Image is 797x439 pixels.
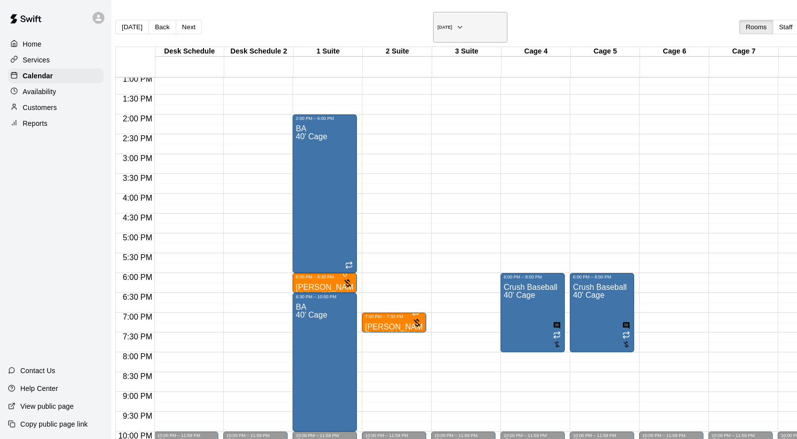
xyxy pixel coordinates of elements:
[642,433,700,438] div: 10:00 PM – 11:59 PM
[149,20,176,34] button: Back
[23,71,53,81] p: Calendar
[503,274,562,279] div: 6:00 PM – 8:00 PM
[120,412,155,420] span: 9:30 PM
[120,352,155,361] span: 8:00 PM
[412,318,422,328] svg: No customers have paid
[120,174,155,182] span: 3:30 PM
[20,366,55,376] p: Contact Us
[224,47,294,56] div: Desk Schedule 2
[23,55,50,65] p: Services
[343,270,347,278] span: 0
[20,384,58,393] p: Help Center
[363,47,432,56] div: 2 Suite
[434,433,493,438] div: 10:00 PM – 11:59 PM
[503,433,562,438] div: 10:00 PM – 11:59 PM
[573,291,604,299] span: 40' Cage
[120,114,155,123] span: 2:00 PM
[709,47,779,56] div: Cage 7
[8,68,103,83] a: Calendar
[501,47,571,56] div: Cage 4
[570,273,634,352] div: 6:00 PM – 8:00 PM: Crush Baseball
[362,313,426,332] div: 7:00 PM – 7:30 PM: Tier 1 (30 Min) + Rapsodo
[553,322,561,329] svg: Has notes
[120,154,155,163] span: 3:00 PM
[8,116,103,131] a: Reports
[296,116,354,121] div: 2:00 PM – 6:00 PM
[296,433,354,438] div: 10:00 PM – 11:59 PM
[120,194,155,202] span: 4:00 PM
[8,100,103,115] a: Customers
[365,433,423,438] div: 10:00 PM – 11:59 PM
[294,47,363,56] div: 1 Suite
[120,214,155,222] span: 4:30 PM
[296,311,327,319] span: 40' Cage
[739,20,773,34] button: Rooms
[553,340,561,348] svg: No customers have paid
[433,12,507,43] button: [DATE]
[20,401,74,411] p: View public page
[640,47,709,56] div: Cage 6
[500,273,565,352] div: 6:00 PM – 8:00 PM: Crush Baseball
[343,278,353,288] svg: No customers have paid
[120,95,155,103] span: 1:30 PM
[8,37,103,52] a: Home
[8,53,103,67] a: Services
[296,132,327,141] span: 40' Cage
[8,84,103,99] a: Availability
[622,322,630,329] svg: Has notes
[226,433,285,438] div: 10:00 PM – 11:59 PM
[345,262,353,271] span: Recurring event
[120,134,155,143] span: 2:30 PM
[120,75,155,83] span: 1:00 PM
[711,433,770,438] div: 10:00 PM – 11:59 PM
[23,118,48,128] p: Reports
[503,291,535,299] span: 40' Cage
[120,293,155,301] span: 6:30 PM
[438,25,452,30] h6: [DATE]
[365,330,457,339] span: Tier 1 (30 Min) + Rapsodo
[120,372,155,381] span: 8:30 PM
[412,309,420,318] span: Recurring event
[296,291,349,299] span: Hitting (30 min)
[293,293,357,432] div: 6:30 PM – 10:00 PM: BA
[115,20,149,34] button: [DATE]
[120,233,155,242] span: 5:00 PM
[120,253,155,262] span: 5:30 PM
[365,314,423,319] div: 7:00 PM – 7:30 PM
[573,433,631,438] div: 10:00 PM – 11:59 PM
[23,103,57,112] p: Customers
[120,273,155,281] span: 6:00 PM
[573,274,631,279] div: 6:00 PM – 8:00 PM
[293,114,357,273] div: 2:00 PM – 6:00 PM: BA
[622,332,630,340] span: Recurring event
[155,47,224,56] div: Desk Schedule
[571,47,640,56] div: Cage 5
[553,332,561,340] span: Recurring event
[622,340,630,348] svg: No customers have paid
[176,20,202,34] button: Next
[20,419,88,429] p: Copy public page link
[23,39,42,49] p: Home
[23,87,56,97] p: Availability
[296,294,354,299] div: 6:30 PM – 10:00 PM
[432,47,501,56] div: 3 Suite
[120,313,155,321] span: 7:00 PM
[120,332,155,341] span: 7:30 PM
[157,433,215,438] div: 10:00 PM – 11:59 PM
[120,392,155,400] span: 9:00 PM
[296,274,354,279] div: 6:00 PM – 6:30 PM
[293,273,357,293] div: 6:00 PM – 6:30 PM: Hitting (30 min)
